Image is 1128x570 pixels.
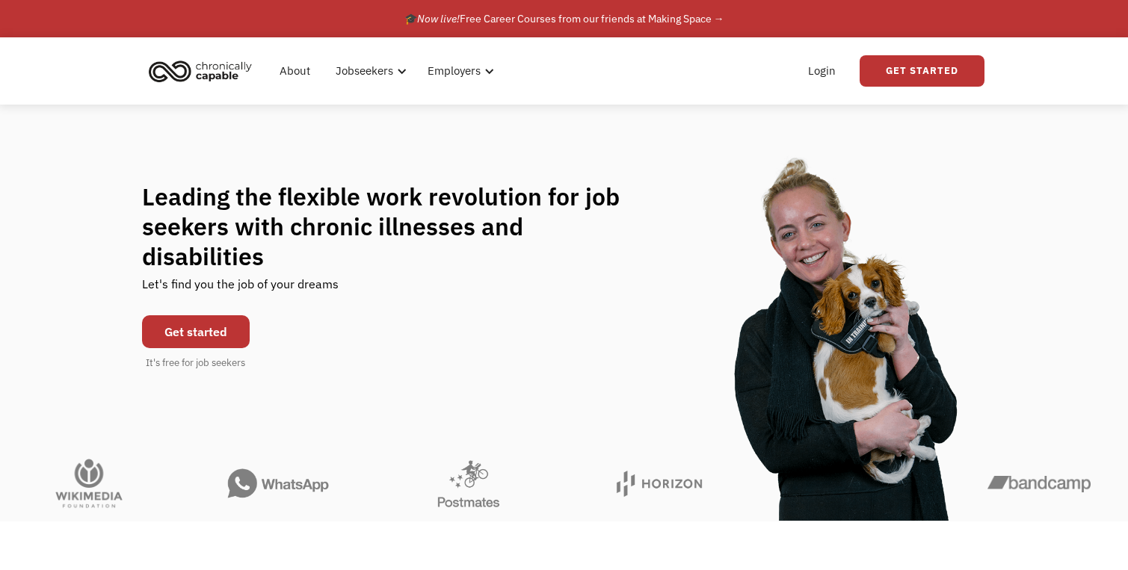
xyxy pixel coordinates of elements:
[144,55,263,87] a: home
[799,47,845,95] a: Login
[146,356,245,371] div: It's free for job seekers
[404,10,724,28] div: 🎓 Free Career Courses from our friends at Making Space →
[142,182,649,271] h1: Leading the flexible work revolution for job seekers with chronic illnesses and disabilities
[428,62,481,80] div: Employers
[142,271,339,308] div: Let's find you the job of your dreams
[417,12,460,25] em: Now live!
[144,55,256,87] img: Chronically Capable logo
[336,62,393,80] div: Jobseekers
[860,55,984,87] a: Get Started
[327,47,411,95] div: Jobseekers
[271,47,319,95] a: About
[142,315,250,348] a: Get started
[419,47,499,95] div: Employers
